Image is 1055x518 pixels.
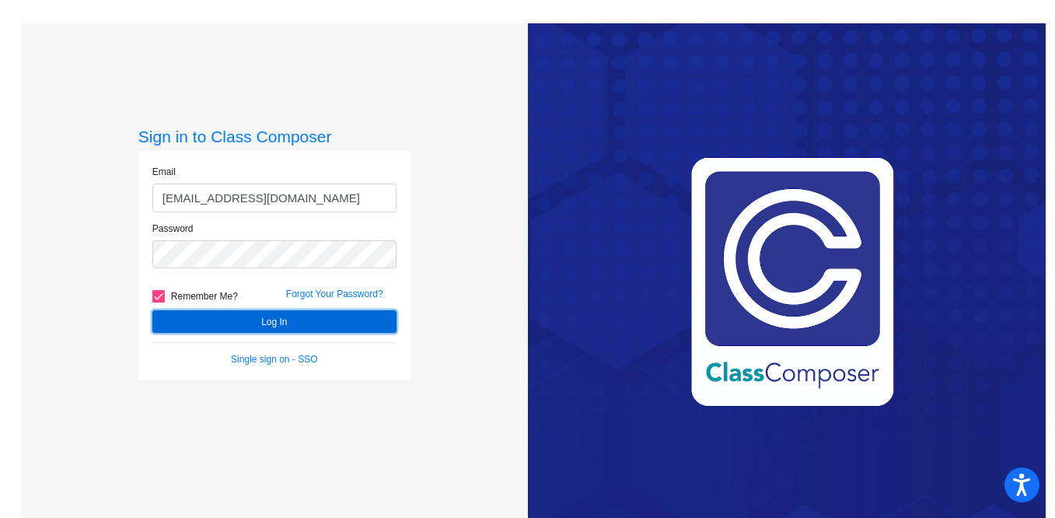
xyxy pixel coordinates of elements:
[171,287,238,306] span: Remember Me?
[152,222,194,236] label: Password
[286,289,383,299] a: Forgot Your Password?
[138,127,410,146] h3: Sign in to Class Composer
[152,165,176,179] label: Email
[231,354,317,365] a: Single sign on - SSO
[152,310,396,333] button: Log In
